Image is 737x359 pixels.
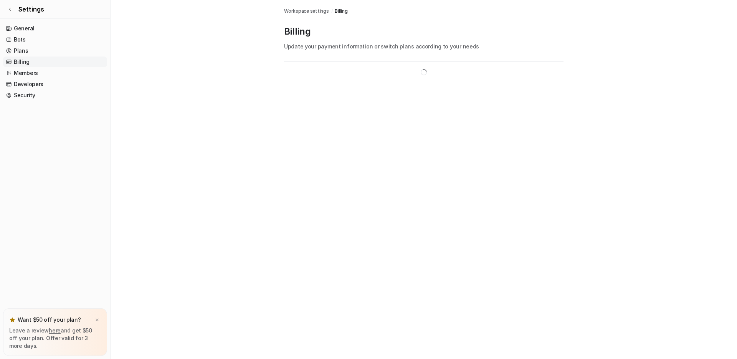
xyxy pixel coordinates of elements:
[3,57,107,67] a: Billing
[3,45,107,56] a: Plans
[3,68,107,78] a: Members
[95,317,99,322] img: x
[9,317,15,323] img: star
[3,90,107,101] a: Security
[284,8,329,15] a: Workspace settings
[49,327,61,334] a: here
[335,8,347,15] a: Billing
[3,34,107,45] a: Bots
[9,327,101,350] p: Leave a review and get $50 off your plan. Offer valid for 3 more days.
[331,8,333,15] span: /
[284,25,563,38] p: Billing
[18,5,44,14] span: Settings
[3,79,107,90] a: Developers
[18,316,81,324] p: Want $50 off your plan?
[3,23,107,34] a: General
[284,42,563,50] p: Update your payment information or switch plans according to your needs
